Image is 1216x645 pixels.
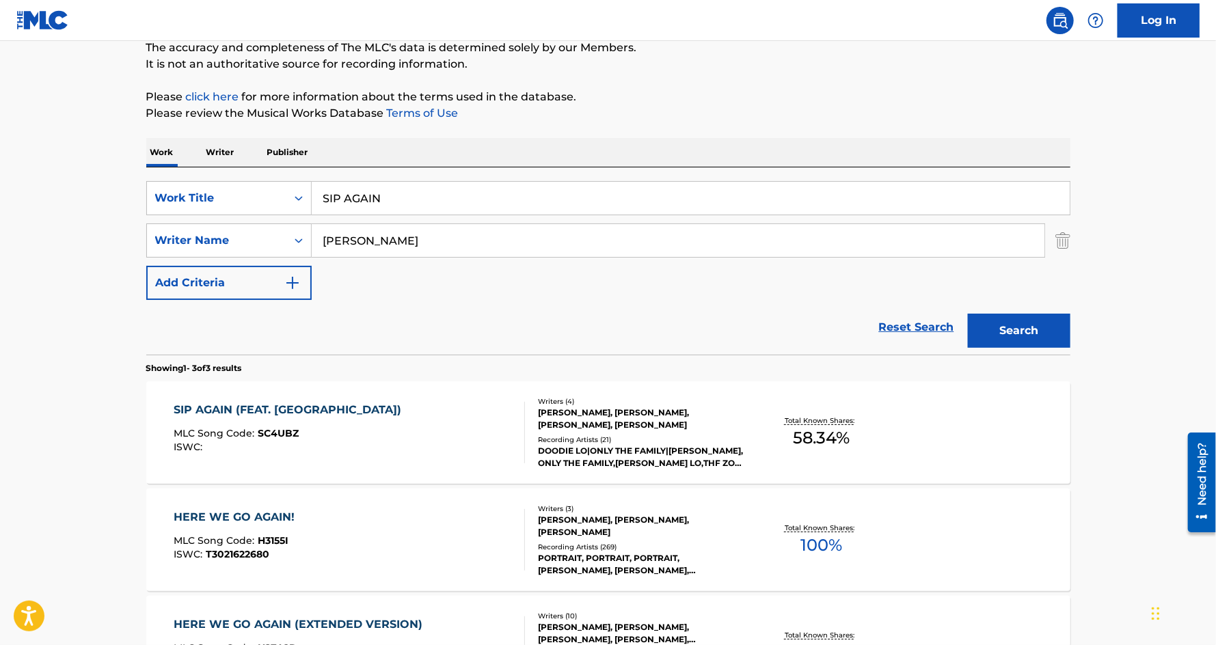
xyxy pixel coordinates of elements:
[538,396,744,407] div: Writers ( 4 )
[263,138,312,167] p: Publisher
[1118,3,1200,38] a: Log In
[1148,579,1216,645] iframe: Chat Widget
[284,275,301,291] img: 9d2ae6d4665cec9f34b9.svg
[968,314,1070,348] button: Search
[258,534,288,547] span: H3155I
[1152,593,1160,634] div: Drag
[800,533,842,558] span: 100 %
[1046,7,1074,34] a: Public Search
[174,534,258,547] span: MLC Song Code :
[1052,12,1068,29] img: search
[155,232,278,249] div: Writer Name
[1055,223,1070,258] img: Delete Criterion
[146,105,1070,122] p: Please review the Musical Works Database
[1178,428,1216,538] iframe: Resource Center
[146,266,312,300] button: Add Criteria
[174,548,206,560] span: ISWC :
[146,56,1070,72] p: It is not an authoritative source for recording information.
[793,426,850,450] span: 58.34 %
[538,514,744,538] div: [PERSON_NAME], [PERSON_NAME], [PERSON_NAME]
[146,489,1070,591] a: HERE WE GO AGAIN!MLC Song Code:H3155IISWC:T3021622680Writers (3)[PERSON_NAME], [PERSON_NAME], [PE...
[146,138,178,167] p: Work
[146,40,1070,56] p: The accuracy and completeness of The MLC's data is determined solely by our Members.
[146,89,1070,105] p: Please for more information about the terms used in the database.
[538,504,744,514] div: Writers ( 3 )
[174,427,258,439] span: MLC Song Code :
[538,407,744,431] div: [PERSON_NAME], [PERSON_NAME], [PERSON_NAME], [PERSON_NAME]
[146,381,1070,484] a: SIP AGAIN (FEAT. [GEOGRAPHIC_DATA])MLC Song Code:SC4UBZISWC:Writers (4)[PERSON_NAME], [PERSON_NAM...
[174,441,206,453] span: ISWC :
[16,10,69,30] img: MLC Logo
[785,630,858,640] p: Total Known Shares:
[146,181,1070,355] form: Search Form
[1087,12,1104,29] img: help
[174,402,408,418] div: SIP AGAIN (FEAT. [GEOGRAPHIC_DATA])
[1082,7,1109,34] div: Help
[186,90,239,103] a: click here
[538,552,744,577] div: PORTRAIT, PORTRAIT, PORTRAIT, [PERSON_NAME], [PERSON_NAME], [PERSON_NAME], [PERSON_NAME], [PERSON...
[785,415,858,426] p: Total Known Shares:
[384,107,459,120] a: Terms of Use
[155,190,278,206] div: Work Title
[206,548,269,560] span: T3021622680
[174,509,301,525] div: HERE WE GO AGAIN!
[258,427,299,439] span: SC4UBZ
[202,138,239,167] p: Writer
[174,616,429,633] div: HERE WE GO AGAIN (EXTENDED VERSION)
[146,362,242,374] p: Showing 1 - 3 of 3 results
[538,542,744,552] div: Recording Artists ( 269 )
[538,611,744,621] div: Writers ( 10 )
[538,445,744,469] div: DOODIE LO|ONLY THE FAMILY|[PERSON_NAME], ONLY THE FAMILY,[PERSON_NAME] LO,THF ZOO, ONLY THE FAMIL...
[872,312,961,342] a: Reset Search
[785,523,858,533] p: Total Known Shares:
[538,435,744,445] div: Recording Artists ( 21 )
